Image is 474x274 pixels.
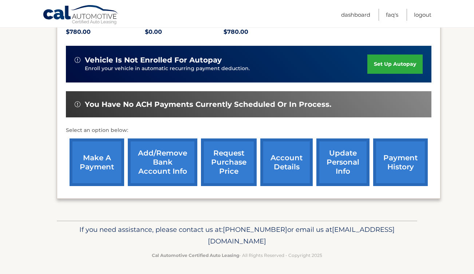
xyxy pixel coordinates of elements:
[224,27,303,37] p: $780.00
[386,9,398,21] a: FAQ's
[201,138,257,186] a: request purchase price
[414,9,431,21] a: Logout
[43,5,119,26] a: Cal Automotive
[260,138,313,186] a: account details
[128,138,197,186] a: Add/Remove bank account info
[75,101,80,107] img: alert-white.svg
[85,65,367,73] p: Enroll your vehicle in automatic recurring payment deduction.
[223,225,287,234] span: [PHONE_NUMBER]
[85,100,331,109] span: You have no ACH payments currently scheduled or in process.
[367,55,423,74] a: set up autopay
[66,126,431,135] p: Select an option below:
[75,57,80,63] img: alert-white.svg
[70,138,124,186] a: make a payment
[66,27,145,37] p: $780.00
[341,9,370,21] a: Dashboard
[373,138,428,186] a: payment history
[85,56,222,65] span: vehicle is not enrolled for autopay
[152,253,239,258] strong: Cal Automotive Certified Auto Leasing
[145,27,224,37] p: $0.00
[62,224,412,247] p: If you need assistance, please contact us at: or email us at
[316,138,370,186] a: update personal info
[208,225,395,245] span: [EMAIL_ADDRESS][DOMAIN_NAME]
[62,251,412,259] p: - All Rights Reserved - Copyright 2025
